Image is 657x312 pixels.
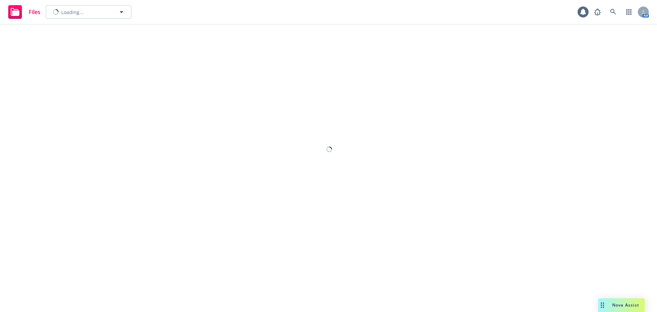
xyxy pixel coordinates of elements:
div: Drag to move [598,298,607,312]
a: Files [5,2,43,22]
button: Loading... [46,5,131,19]
span: Files [29,9,40,15]
a: Search [606,5,620,19]
a: Switch app [622,5,636,19]
a: Report a Bug [591,5,604,19]
span: Loading... [61,9,83,16]
button: Nova Assist [598,298,645,312]
span: Nova Assist [612,302,639,308]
